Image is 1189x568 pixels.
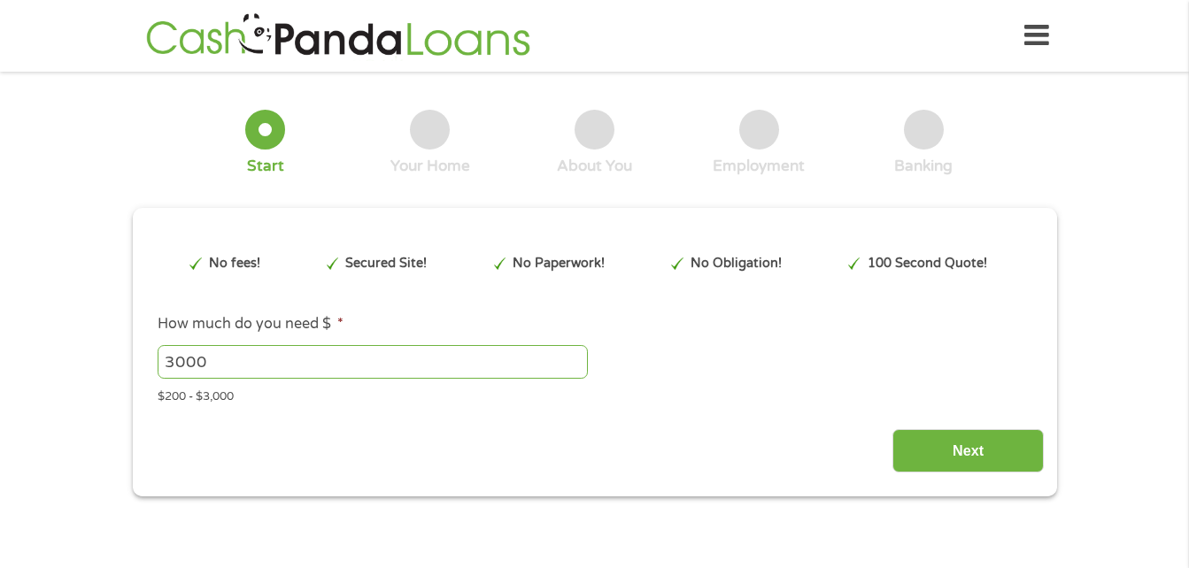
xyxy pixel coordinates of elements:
[158,382,1031,406] div: $200 - $3,000
[691,254,782,273] p: No Obligation!
[557,157,632,176] div: About You
[390,157,470,176] div: Your Home
[713,157,805,176] div: Employment
[345,254,427,273] p: Secured Site!
[894,157,953,176] div: Banking
[868,254,987,273] p: 100 Second Quote!
[158,315,344,334] label: How much do you need $
[513,254,605,273] p: No Paperwork!
[209,254,260,273] p: No fees!
[892,429,1044,472] input: Next
[247,157,284,176] div: Start
[141,11,536,61] img: GetLoanNow Logo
